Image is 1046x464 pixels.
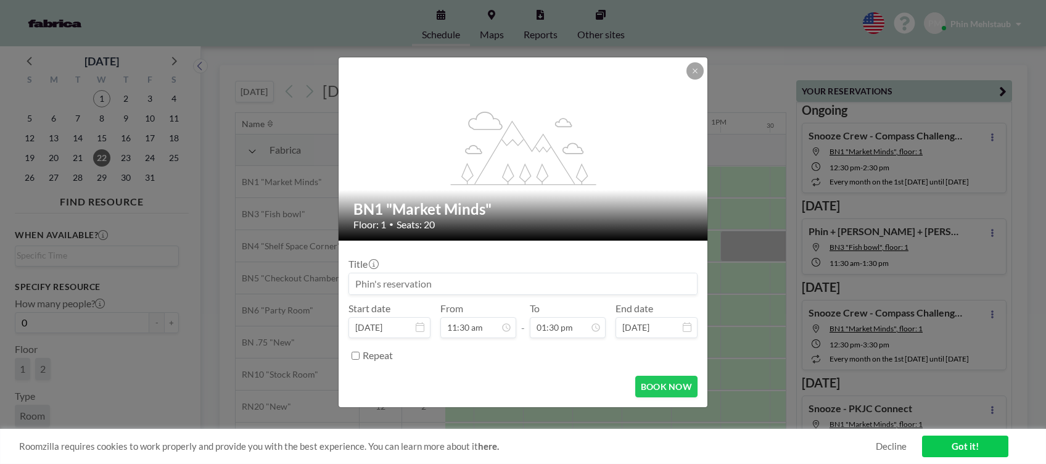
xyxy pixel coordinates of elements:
[922,436,1008,457] a: Got it!
[530,302,540,315] label: To
[478,441,499,452] a: here.
[397,218,435,231] span: Seats: 20
[353,218,386,231] span: Floor: 1
[363,349,393,362] label: Repeat
[348,302,390,315] label: Start date
[353,200,694,218] h2: BN1 "Market Minds"
[389,220,393,229] span: •
[521,307,525,334] span: -
[635,376,698,397] button: BOOK NOW
[349,273,697,294] input: Phin's reservation
[451,110,596,184] g: flex-grow: 1.2;
[616,302,653,315] label: End date
[348,258,377,270] label: Title
[876,441,907,452] a: Decline
[19,441,876,452] span: Roomzilla requires cookies to work properly and provide you with the best experience. You can lea...
[440,302,463,315] label: From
